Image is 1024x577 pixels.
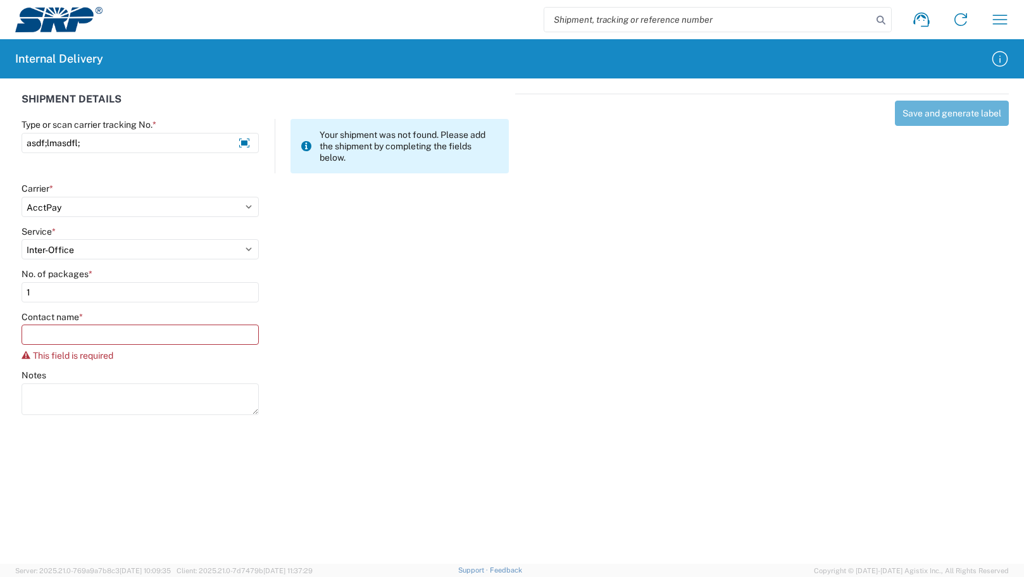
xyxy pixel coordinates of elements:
h2: Internal Delivery [15,51,103,66]
span: [DATE] 11:37:29 [263,567,313,574]
a: Support [458,566,490,574]
label: Contact name [22,311,83,323]
label: Service [22,226,56,237]
span: Your shipment was not found. Please add the shipment by completing the fields below. [320,129,499,163]
a: Feedback [490,566,522,574]
span: Copyright © [DATE]-[DATE] Agistix Inc., All Rights Reserved [814,565,1009,576]
label: Notes [22,369,46,381]
span: This field is required [33,351,113,361]
img: srp [15,7,103,32]
span: [DATE] 10:09:35 [120,567,171,574]
label: No. of packages [22,268,92,280]
span: Server: 2025.21.0-769a9a7b8c3 [15,567,171,574]
span: Client: 2025.21.0-7d7479b [177,567,313,574]
input: Shipment, tracking or reference number [544,8,872,32]
label: Type or scan carrier tracking No. [22,119,156,130]
div: SHIPMENT DETAILS [22,94,509,119]
label: Carrier [22,183,53,194]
